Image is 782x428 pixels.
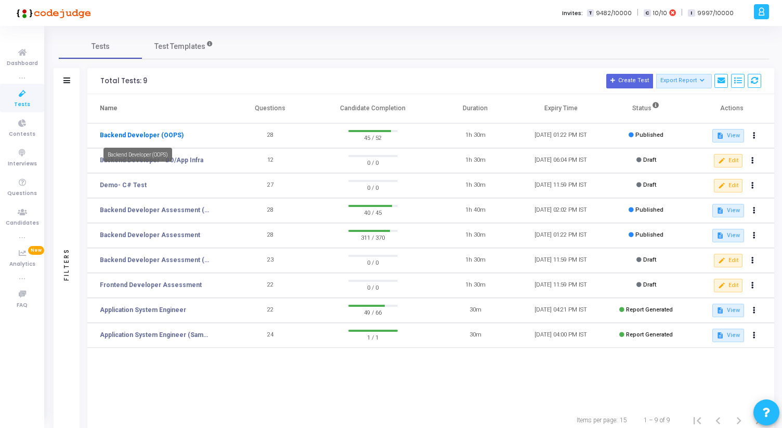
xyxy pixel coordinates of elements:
td: [DATE] 04:21 PM IST [518,298,603,323]
button: Edit [714,154,742,167]
td: 22 [228,298,313,323]
span: Tests [92,41,110,52]
span: | [681,7,683,18]
span: New [28,246,44,255]
span: Draft [643,281,656,288]
th: Status [604,94,689,123]
td: 1h 30m [433,223,518,248]
mat-icon: description [716,307,724,314]
button: View [712,304,744,317]
td: 28 [228,123,313,148]
td: 1h 30m [433,248,518,273]
td: 12 [228,148,313,173]
a: Application System Engineer [100,305,186,315]
a: Application System Engineer (Sample Test) [100,330,212,340]
span: Candidates [6,219,39,228]
a: Frontend Developer Assessment [100,280,202,290]
span: Tests [14,100,30,109]
span: 45 / 52 [348,132,398,142]
th: Actions [689,94,774,123]
th: Expiry Time [518,94,603,123]
button: View [712,129,744,142]
td: 1h 30m [433,273,518,298]
span: Contests [9,130,35,139]
td: 1h 30m [433,123,518,148]
div: 1 – 9 of 9 [644,416,670,425]
td: [DATE] 02:02 PM IST [518,198,603,223]
span: Published [635,132,663,138]
mat-icon: edit [718,182,725,189]
img: logo [13,3,91,23]
span: I [688,9,695,17]
button: Create Test [606,74,653,88]
label: Invites: [562,9,583,18]
td: [DATE] 11:59 PM IST [518,173,603,198]
div: Total Tests: 9 [100,77,147,85]
a: Backend Developer Assessment [100,230,200,240]
span: 0 / 0 [348,157,398,167]
mat-icon: edit [718,157,725,164]
th: Name [87,94,228,123]
a: Demo- C# Test [100,180,147,190]
span: 0 / 0 [348,257,398,267]
span: Draft [643,181,656,188]
button: Edit [714,254,742,267]
div: Backend Developer (OOPS) [103,148,172,162]
mat-icon: description [716,132,724,139]
span: 0 / 0 [348,182,398,192]
span: Draft [643,256,656,263]
div: 15 [620,416,627,425]
td: 1h 30m [433,148,518,173]
span: 9997/10000 [697,9,734,18]
td: [DATE] 01:22 PM IST [518,223,603,248]
button: View [712,204,744,217]
mat-icon: edit [718,282,725,289]
span: Published [635,231,663,238]
td: 30m [433,298,518,323]
td: [DATE] 04:00 PM IST [518,323,603,348]
span: 49 / 66 [348,307,398,317]
th: Questions [228,94,313,123]
span: 311 / 370 [348,232,398,242]
a: Backend Developer Assessment (C# & .Net) [100,205,212,215]
span: Analytics [9,260,35,269]
span: Test Templates [154,41,205,52]
mat-icon: edit [718,257,725,264]
button: Export Report [656,74,712,88]
mat-icon: description [716,232,724,239]
td: [DATE] 06:04 PM IST [518,148,603,173]
span: FAQ [17,301,28,310]
th: Candidate Completion [313,94,433,123]
td: 28 [228,198,313,223]
mat-icon: description [716,207,724,214]
span: Questions [7,189,37,198]
span: Draft [643,157,656,163]
a: Backend Developer (OOPS) [100,131,184,140]
th: Duration [433,94,518,123]
span: T [587,9,594,17]
mat-icon: description [716,332,724,339]
span: 1 / 1 [348,332,398,342]
div: Items per page: [577,416,618,425]
td: 30m [433,323,518,348]
td: 28 [228,223,313,248]
span: C [644,9,650,17]
button: Edit [714,279,742,292]
td: [DATE] 01:22 PM IST [518,123,603,148]
span: 40 / 45 [348,207,398,217]
div: Filters [62,207,71,321]
td: 27 [228,173,313,198]
span: | [637,7,638,18]
button: View [712,329,744,342]
span: 0 / 0 [348,282,398,292]
td: 23 [228,248,313,273]
td: 22 [228,273,313,298]
span: 9482/10000 [596,9,632,18]
td: [DATE] 11:59 PM IST [518,273,603,298]
button: Edit [714,179,742,192]
td: 1h 30m [433,173,518,198]
span: Interviews [8,160,37,168]
a: Backend Developer Assessment (C# & .Net) [100,255,212,265]
td: 24 [228,323,313,348]
span: Published [635,206,663,213]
